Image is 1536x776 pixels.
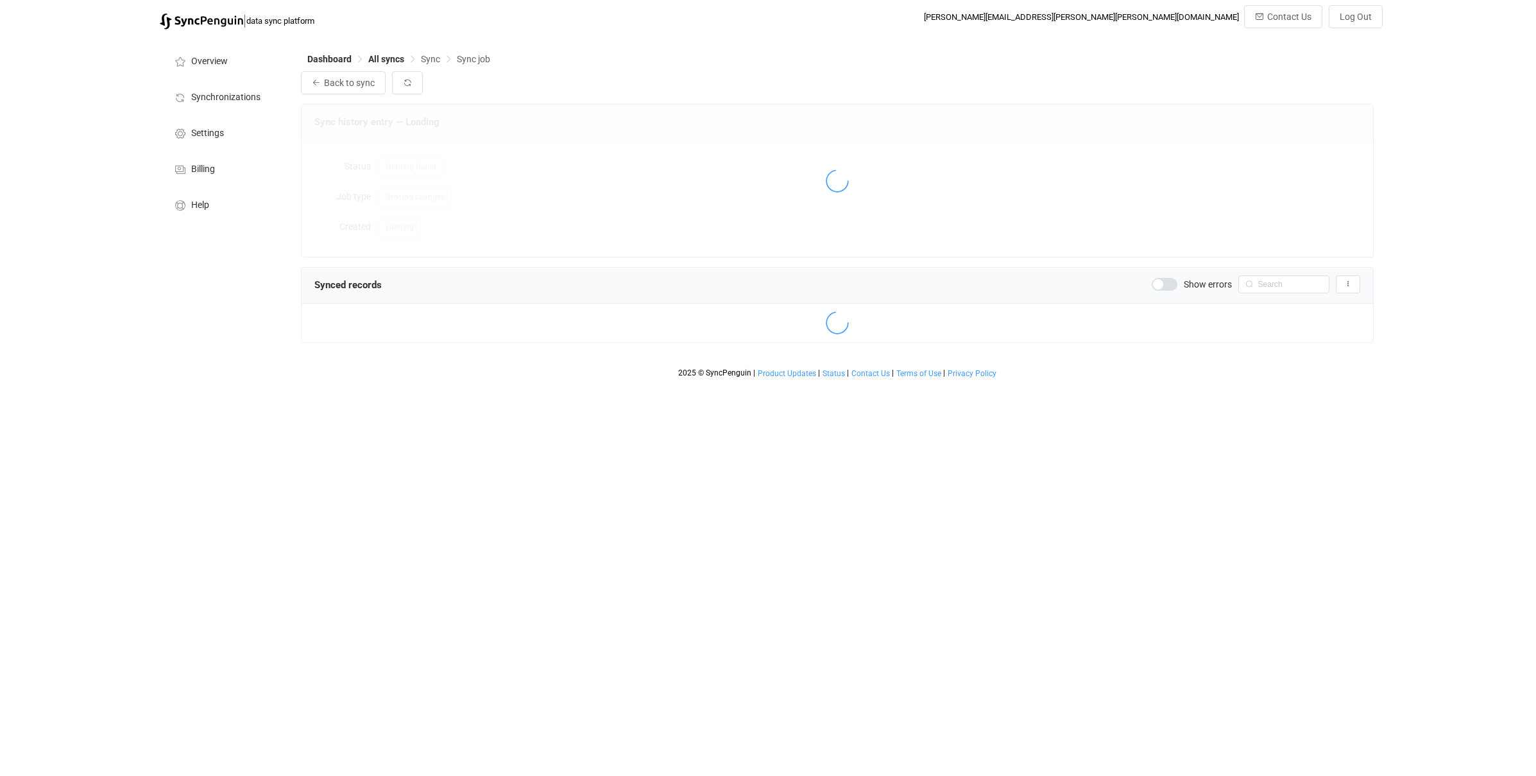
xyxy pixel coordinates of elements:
[678,368,751,377] span: 2025 © SyncPenguin
[1340,12,1372,22] span: Log Out
[753,368,755,377] span: |
[324,78,375,88] span: Back to sync
[948,369,996,378] span: Privacy Policy
[924,12,1239,22] div: [PERSON_NAME][EMAIL_ADDRESS][PERSON_NAME][PERSON_NAME][DOMAIN_NAME]
[246,16,314,26] span: data sync platform
[851,369,890,378] span: Contact Us
[191,164,215,175] span: Billing
[160,150,288,186] a: Billing
[307,54,352,64] span: Dashboard
[160,114,288,150] a: Settings
[943,368,945,377] span: |
[160,42,288,78] a: Overview
[758,369,816,378] span: Product Updates
[243,12,246,30] span: |
[191,200,209,211] span: Help
[1329,5,1383,28] button: Log Out
[314,279,382,291] span: Synced records
[421,54,440,64] span: Sync
[160,12,314,30] a: |data sync platform
[1244,5,1322,28] button: Contact Us
[1184,280,1232,289] span: Show errors
[1267,12,1311,22] span: Contact Us
[818,368,820,377] span: |
[301,71,386,94] button: Back to sync
[457,54,490,64] span: Sync job
[822,369,846,378] a: Status
[892,368,894,377] span: |
[191,128,224,139] span: Settings
[1238,275,1329,293] input: Search
[757,369,817,378] a: Product Updates
[851,369,891,378] a: Contact Us
[823,369,845,378] span: Status
[191,56,228,67] span: Overview
[191,92,260,103] span: Synchronizations
[947,369,997,378] a: Privacy Policy
[896,369,941,378] span: Terms of Use
[368,54,404,64] span: All syncs
[160,78,288,114] a: Synchronizations
[307,55,490,64] div: Breadcrumb
[160,186,288,222] a: Help
[896,369,942,378] a: Terms of Use
[160,13,243,30] img: syncpenguin.svg
[847,368,849,377] span: |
